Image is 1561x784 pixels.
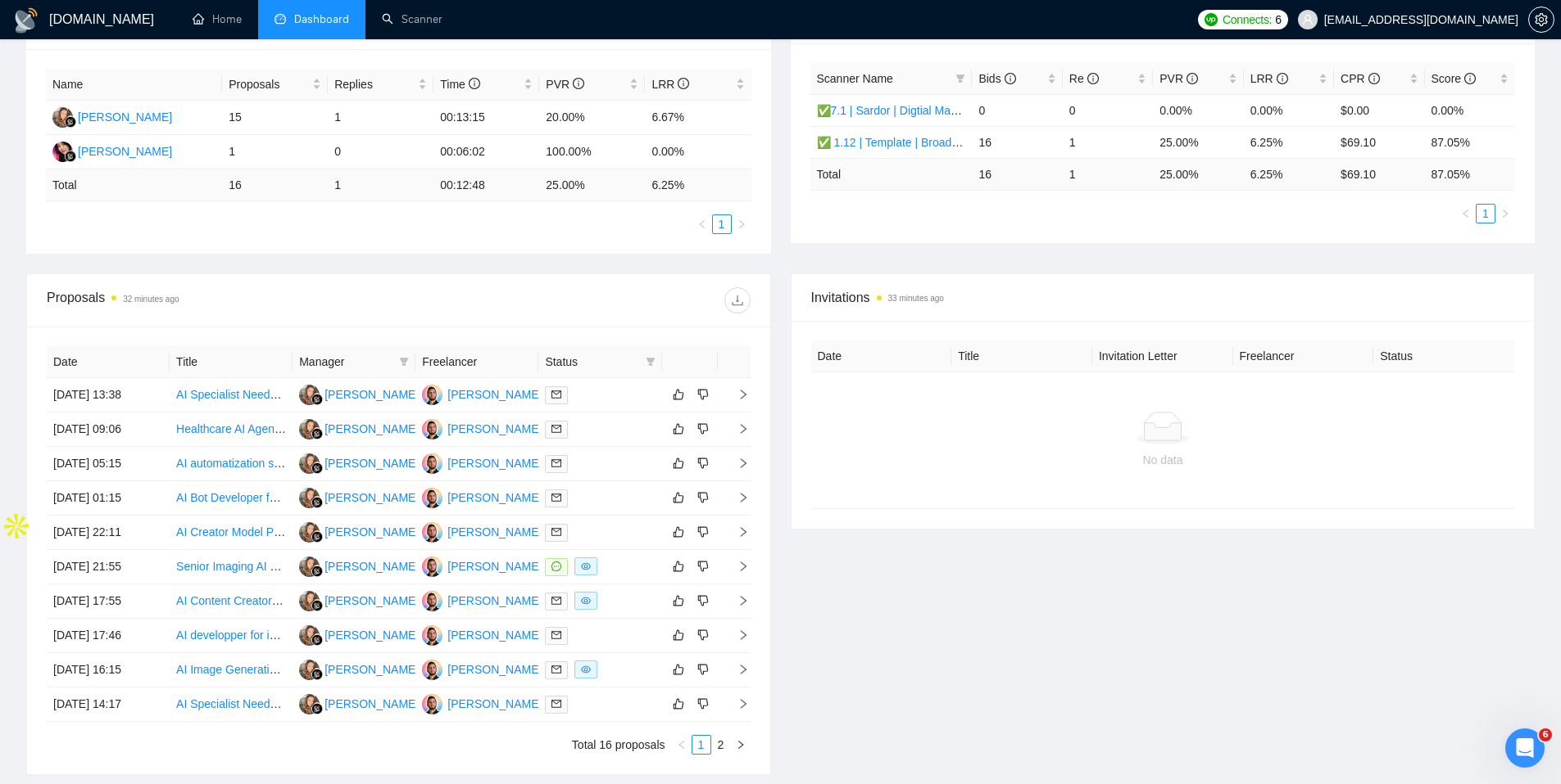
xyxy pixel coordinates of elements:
[324,592,419,610] div: [PERSON_NAME]
[170,619,293,653] td: AI developper for image to video app
[222,101,328,135] td: 15
[328,135,433,169] td: 0
[724,698,749,710] span: right
[677,740,687,750] span: left
[693,591,713,611] button: dislike
[170,346,293,378] th: Title
[551,665,561,674] span: mail
[1476,204,1495,223] li: 1
[645,169,751,201] td: 6.25 %
[551,390,561,399] span: mail
[176,697,514,710] a: AI Specialist Needed to Optimize and Enhance Interactive Chatbot
[546,78,584,91] span: PVR
[1153,126,1243,158] td: 25.00%
[669,556,688,576] button: like
[669,385,688,404] button: like
[972,126,1062,158] td: 16
[645,101,751,135] td: 6.67%
[78,142,172,160] div: [PERSON_NAME]
[324,420,419,438] div: [PERSON_NAME]
[170,687,293,722] td: AI Specialist Needed to Optimize and Enhance Interactive Chatbot
[1456,204,1476,223] li: Previous Page
[170,653,293,687] td: AI Image Generation API + FaceSwapping
[46,69,222,101] th: Name
[1069,72,1099,85] span: Re
[440,78,479,91] span: Time
[47,287,398,313] div: Proposals
[1159,72,1198,85] span: PVR
[951,340,1092,372] th: Title
[47,412,170,447] td: [DATE] 09:06
[551,458,561,468] span: mail
[47,584,170,619] td: [DATE] 17:55
[422,456,542,469] a: AM[PERSON_NAME]
[551,699,561,709] span: mail
[1495,204,1515,223] button: right
[311,634,323,646] img: gigradar-bm.png
[447,454,542,472] div: [PERSON_NAME]
[737,219,746,229] span: right
[47,378,170,412] td: [DATE] 13:38
[697,560,709,573] span: dislike
[170,481,293,516] td: AI Bot Developer for Data-Driven Decision Making
[972,94,1062,126] td: 0
[724,457,749,469] span: right
[669,660,688,679] button: like
[724,287,751,313] button: download
[817,72,893,85] span: Scanner Name
[324,557,419,575] div: [PERSON_NAME]
[422,662,542,675] a: AM[PERSON_NAME]
[324,385,419,403] div: [PERSON_NAME]
[697,457,709,470] span: dislike
[1063,158,1153,190] td: 1
[693,660,713,679] button: dislike
[673,560,684,573] span: like
[1063,126,1153,158] td: 1
[697,594,709,607] span: dislike
[693,385,713,404] button: dislike
[299,593,419,606] a: NK[PERSON_NAME]
[1425,158,1515,190] td: 87.05 %
[669,694,688,714] button: like
[692,214,712,234] li: Previous Page
[697,663,709,676] span: dislike
[52,144,172,157] a: NK[PERSON_NAME]
[422,628,542,641] a: AM[PERSON_NAME]
[669,625,688,645] button: like
[299,556,320,577] img: NK
[1373,340,1514,372] th: Status
[673,594,684,607] span: like
[817,104,1075,117] a: ✅7.1 | Sardor | Digtial Marketing PPC | Worldwide
[713,215,731,233] a: 1
[712,736,730,754] a: 2
[52,110,172,123] a: NK[PERSON_NAME]
[1505,728,1545,768] iframe: Intercom live chat
[1464,73,1476,84] span: info-circle
[176,491,431,504] a: AI Bot Developer for Data-Driven Decision Making
[693,453,713,473] button: dislike
[724,561,749,572] span: right
[955,74,965,83] span: filter
[645,135,751,169] td: 0.00%
[293,346,415,378] th: Manager
[299,696,419,710] a: NK[PERSON_NAME]
[669,419,688,439] button: like
[299,628,419,641] a: NK[PERSON_NAME]
[415,346,538,378] th: Freelancer
[697,629,709,642] span: dislike
[1425,126,1515,158] td: 87.05%
[422,490,542,503] a: AM[PERSON_NAME]
[1334,126,1424,158] td: $69.10
[672,735,692,755] button: left
[47,653,170,687] td: [DATE] 16:15
[732,214,751,234] button: right
[422,559,542,572] a: AM[PERSON_NAME]
[1500,209,1510,219] span: right
[13,7,39,34] img: logo
[52,107,73,128] img: NK
[1368,73,1380,84] span: info-circle
[299,488,320,508] img: NK
[433,169,539,201] td: 00:12:48
[1005,73,1016,84] span: info-circle
[52,142,73,162] img: NK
